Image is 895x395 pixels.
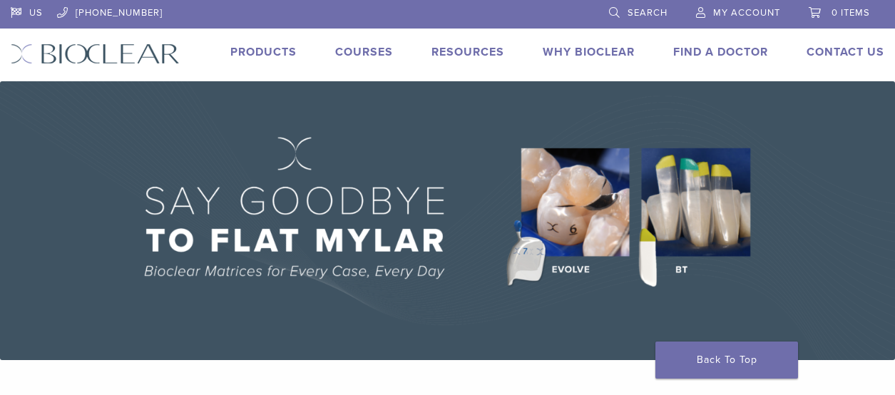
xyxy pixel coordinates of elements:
[713,7,780,19] span: My Account
[807,45,884,59] a: Contact Us
[230,45,297,59] a: Products
[673,45,768,59] a: Find A Doctor
[655,342,798,379] a: Back To Top
[11,43,180,64] img: Bioclear
[543,45,635,59] a: Why Bioclear
[832,7,870,19] span: 0 items
[431,45,504,59] a: Resources
[335,45,393,59] a: Courses
[628,7,668,19] span: Search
